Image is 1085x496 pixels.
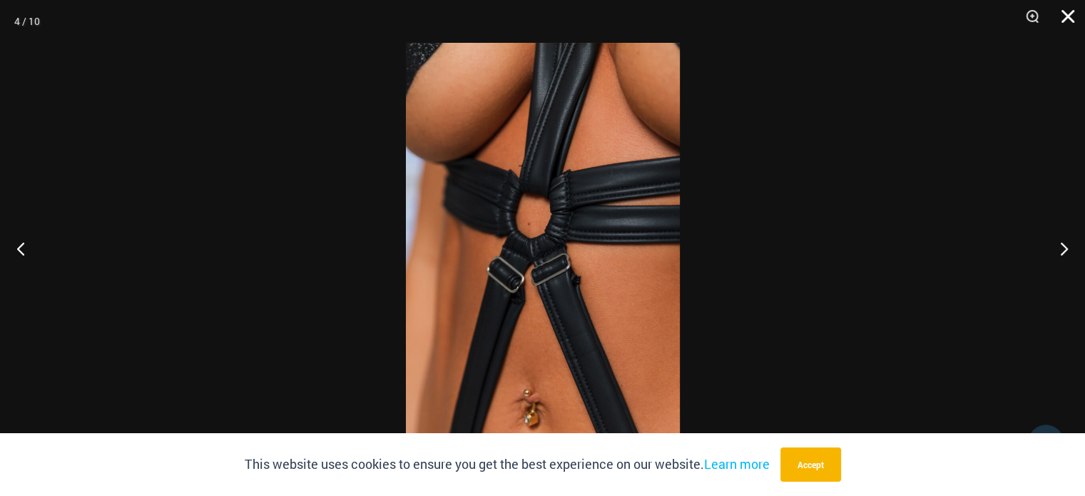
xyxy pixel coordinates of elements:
a: Learn more [704,455,770,472]
img: Truth or Dare Black 1905 Bodysuit 01 [406,43,680,453]
div: 4 / 10 [14,11,40,32]
button: Accept [780,447,841,482]
button: Next [1031,213,1085,284]
p: This website uses cookies to ensure you get the best experience on our website. [245,454,770,475]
